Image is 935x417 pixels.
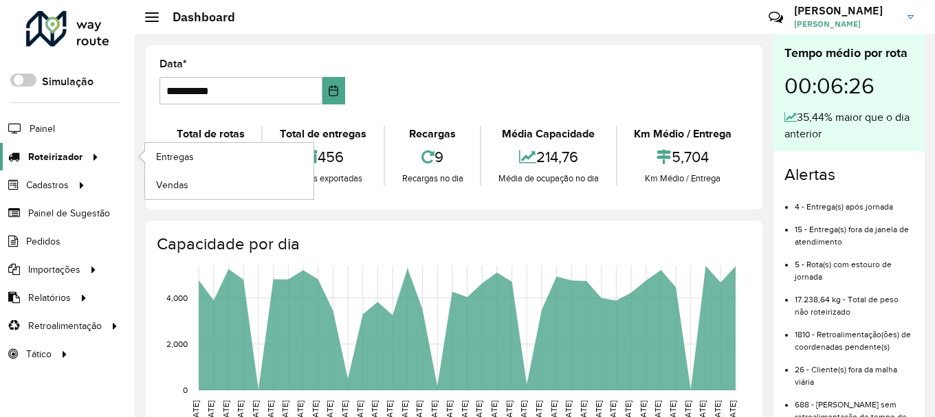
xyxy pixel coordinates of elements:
h2: Dashboard [159,10,235,25]
div: Km Médio / Entrega [621,172,745,185]
li: 1810 - Retroalimentação(ões) de coordenadas pendente(s) [795,318,914,353]
a: Vendas [145,171,313,199]
div: Recargas no dia [388,172,476,185]
label: Data [159,56,187,72]
div: Tempo médio por rota [784,44,914,63]
div: Média Capacidade [485,126,612,142]
li: 26 - Cliente(s) fora da malha viária [795,353,914,388]
div: 35,44% maior que o dia anterior [784,109,914,142]
a: Contato Rápido [761,3,791,32]
span: Retroalimentação [28,319,102,333]
div: 9 [388,142,476,172]
span: Importações [28,262,80,277]
text: 2,000 [166,339,188,348]
div: Total de entregas [266,126,379,142]
span: Entregas [156,150,194,164]
span: Tático [26,347,52,361]
span: Cadastros [26,178,69,192]
div: 456 [266,142,379,172]
button: Choose Date [322,77,345,104]
div: Total de rotas [163,126,258,142]
div: 00:06:26 [784,63,914,109]
h4: Capacidade por dia [157,234,749,254]
span: Relatórios [28,291,71,305]
li: 17.238,64 kg - Total de peso não roteirizado [795,283,914,318]
span: Painel [30,122,55,136]
text: 0 [183,385,188,394]
div: Média de ocupação no dia [485,172,612,185]
a: Entregas [145,143,313,170]
div: 5,704 [621,142,745,172]
text: 4,000 [166,293,188,302]
li: 4 - Entrega(s) após jornada [795,190,914,213]
label: Simulação [42,74,93,90]
span: Painel de Sugestão [28,206,110,221]
div: Recargas [388,126,476,142]
span: Pedidos [26,234,60,249]
div: Entregas exportadas [266,172,379,185]
h4: Alertas [784,165,914,185]
li: 5 - Rota(s) com estouro de jornada [795,248,914,283]
span: Roteirizador [28,150,82,164]
div: 214,76 [485,142,612,172]
span: [PERSON_NAME] [794,18,897,30]
span: Vendas [156,178,188,192]
h3: [PERSON_NAME] [794,4,897,17]
li: 15 - Entrega(s) fora da janela de atendimento [795,213,914,248]
div: Km Médio / Entrega [621,126,745,142]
